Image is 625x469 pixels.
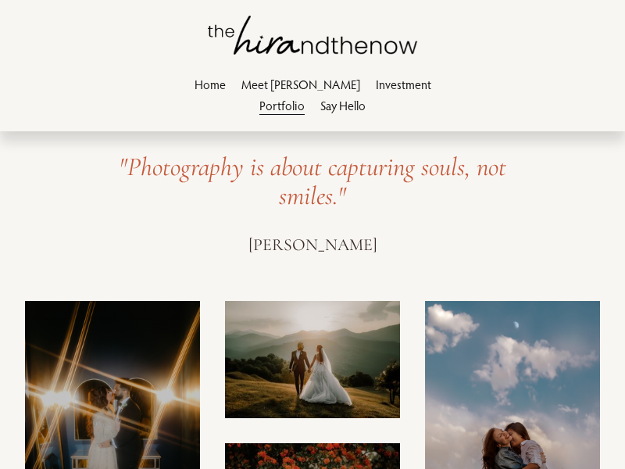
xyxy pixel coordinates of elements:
a: Meet [PERSON_NAME] [241,73,360,95]
span: [PERSON_NAME] [248,234,377,255]
a: Portfolio [259,95,305,116]
em: "Photography is about capturing souls, not smiles." [119,151,512,212]
a: Home [195,73,226,95]
img: George + Liana_2.jpg [225,301,401,418]
img: thehirandthenow [208,16,417,55]
a: Say Hello [320,95,366,116]
a: Investment [376,73,431,95]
